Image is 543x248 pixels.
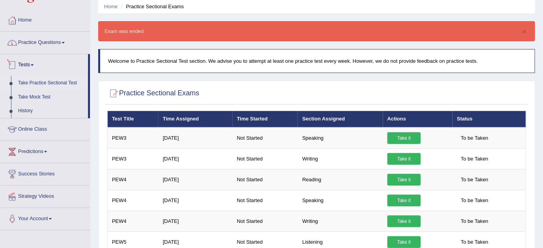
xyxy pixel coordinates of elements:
[0,32,90,51] a: Practice Questions
[15,90,88,104] a: Take Mock Test
[387,174,421,186] a: Take it
[108,57,527,65] p: Welcome to Practice Sectional Test section. We advise you to attempt at least one practice test e...
[233,128,298,149] td: Not Started
[158,148,233,169] td: [DATE]
[233,169,298,190] td: Not Started
[233,190,298,211] td: Not Started
[522,27,527,36] button: ×
[0,141,90,160] a: Predictions
[387,195,421,206] a: Take it
[387,153,421,165] a: Take it
[0,54,88,74] a: Tests
[298,190,383,211] td: Speaking
[453,111,526,128] th: Status
[0,186,90,205] a: Strategy Videos
[98,21,535,41] div: Exam was ended
[387,236,421,248] a: Take it
[107,88,199,99] h2: Practice Sectional Exams
[387,132,421,144] a: Take it
[298,128,383,149] td: Speaking
[108,128,159,149] td: PEW3
[383,111,453,128] th: Actions
[298,169,383,190] td: Reading
[108,190,159,211] td: PEW4
[158,169,233,190] td: [DATE]
[457,236,492,248] span: To be Taken
[298,211,383,232] td: Writing
[108,148,159,169] td: PEW3
[104,4,118,9] a: Home
[457,195,492,206] span: To be Taken
[457,215,492,227] span: To be Taken
[233,148,298,169] td: Not Started
[457,153,492,165] span: To be Taken
[158,128,233,149] td: [DATE]
[233,211,298,232] td: Not Started
[387,215,421,227] a: Take it
[0,9,90,29] a: Home
[108,111,159,128] th: Test Title
[15,104,88,118] a: History
[457,132,492,144] span: To be Taken
[119,3,184,10] li: Practice Sectional Exams
[108,169,159,190] td: PEW4
[108,211,159,232] td: PEW4
[298,111,383,128] th: Section Assigned
[298,148,383,169] td: Writing
[15,76,88,90] a: Take Practice Sectional Test
[0,119,90,138] a: Online Class
[0,163,90,183] a: Success Stories
[158,190,233,211] td: [DATE]
[233,111,298,128] th: Time Started
[457,174,492,186] span: To be Taken
[158,111,233,128] th: Time Assigned
[0,208,90,228] a: Your Account
[158,211,233,232] td: [DATE]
